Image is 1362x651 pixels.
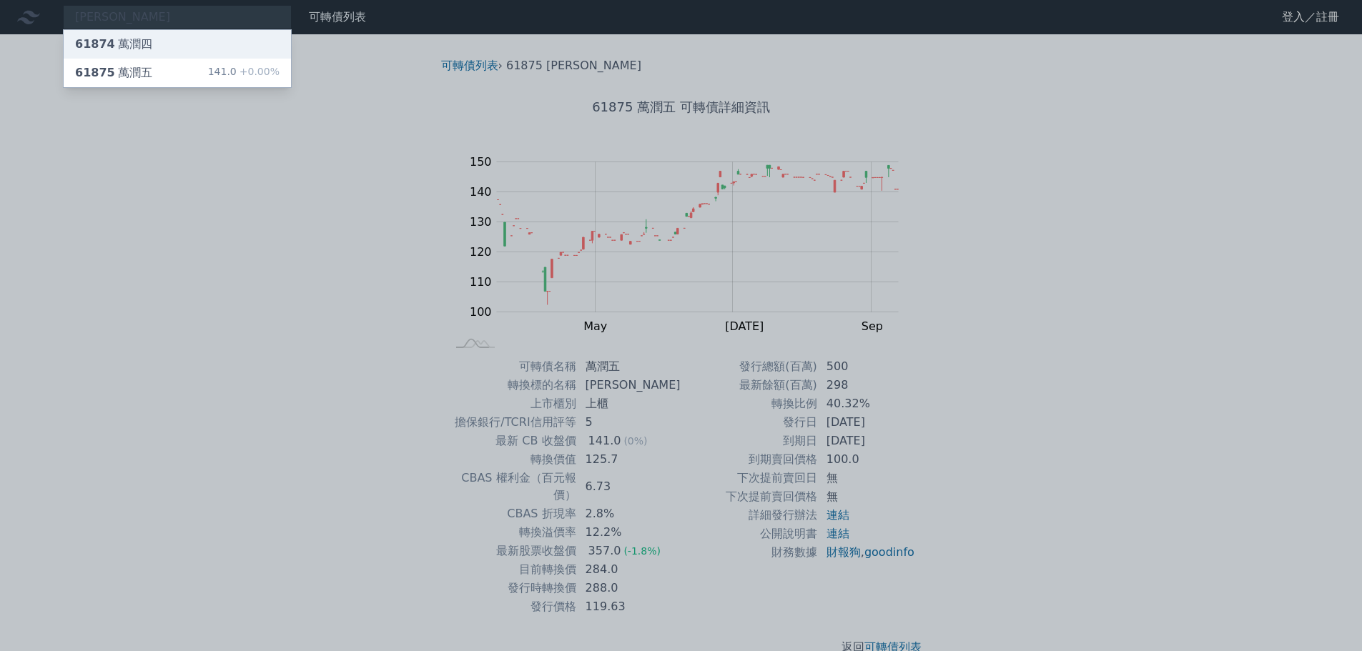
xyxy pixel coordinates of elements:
[75,64,152,81] div: 萬潤五
[75,66,115,79] span: 61875
[75,36,152,53] div: 萬潤四
[64,30,291,59] a: 61874萬潤四
[237,66,280,77] span: +0.00%
[64,59,291,87] a: 61875萬潤五 141.0+0.00%
[208,64,280,81] div: 141.0
[75,37,115,51] span: 61874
